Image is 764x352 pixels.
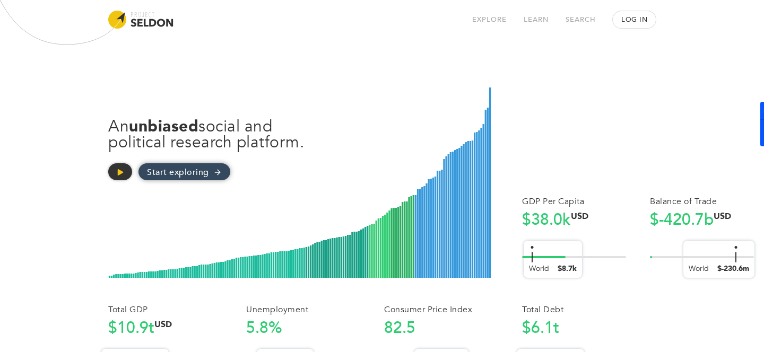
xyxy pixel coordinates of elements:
[522,305,626,314] h3: Total Debt
[650,197,754,206] h3: Balance of Trade
[246,305,350,314] h3: Unemployment
[154,319,172,330] sup: USD
[108,305,212,314] h3: Total GDP
[138,163,230,180] a: Start exploring
[384,305,488,314] h3: Consumer Price Index
[566,14,596,25] a: Search
[522,197,626,206] h3: GDP Per Capita
[246,320,282,336] span: 5.8%
[613,11,656,28] button: Log In
[714,210,731,222] sup: USD
[384,320,415,336] span: 82.5
[524,14,549,25] a: Learn
[650,212,714,228] span: $-420.7b
[472,14,507,25] a: Explore
[522,212,571,228] span: $38.0k
[108,320,154,336] span: $10.9t
[571,210,588,222] sup: USD
[522,320,559,336] span: $6.1t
